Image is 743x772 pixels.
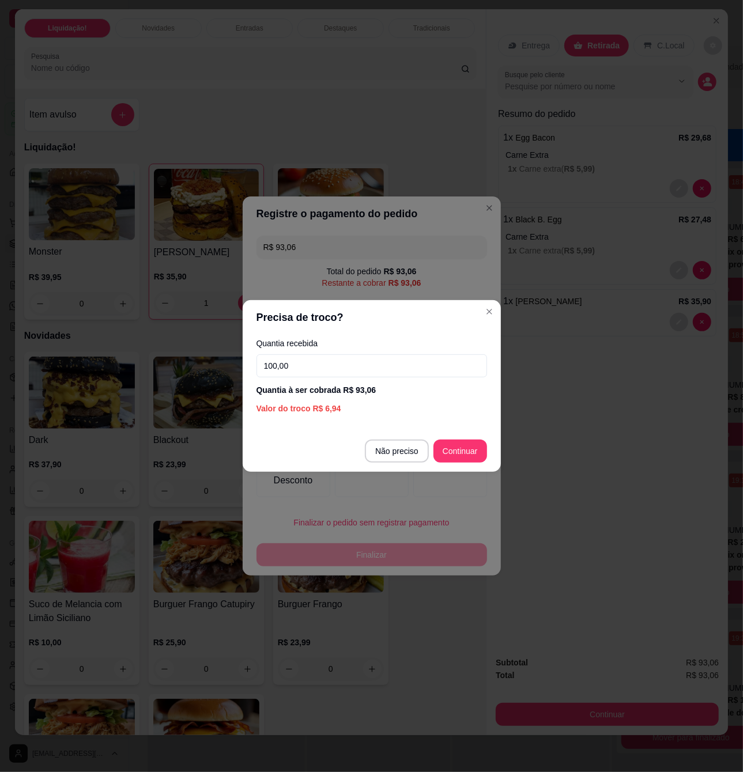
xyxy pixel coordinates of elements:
[480,302,499,321] button: Close
[257,403,487,414] div: Valor do troco R$ 6,94
[257,339,487,347] label: Quantia recebida
[257,384,487,396] div: Quantia à ser cobrada R$ 93,06
[365,440,429,463] button: Não preciso
[243,300,501,335] header: Precisa de troco?
[433,440,487,463] button: Continuar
